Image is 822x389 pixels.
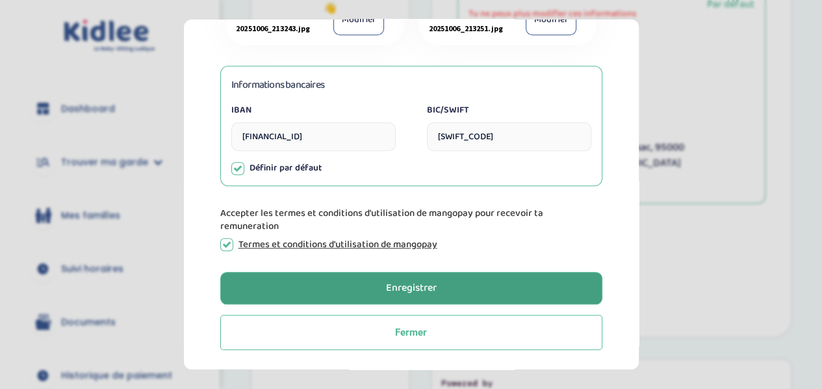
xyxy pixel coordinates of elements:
span: 20251006_213243.jpg [236,23,310,33]
input: FRXXXXXXXXXXXXXXXXXXXXXX123 [231,122,396,151]
label: IBAN [231,103,396,117]
button: Fermer [220,315,602,350]
h3: Informations bancaires [231,77,324,93]
button: Modifier [526,5,576,35]
div: Enregistrer [386,280,437,295]
a: Termes et conditions d'utilisation de mangopay [238,238,437,251]
p: Accepter les termes et conditions d'utilisation de mangopay pour recevoir ta remuneration [220,207,602,233]
input: XXXX1234 [427,122,591,151]
label: BIC/SWIFT [427,103,591,117]
button: Enregistrer [220,272,602,304]
button: Modifier [333,5,384,35]
span: 20251006_213251.jpg [429,23,503,33]
label: Définir par défaut [250,161,322,175]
